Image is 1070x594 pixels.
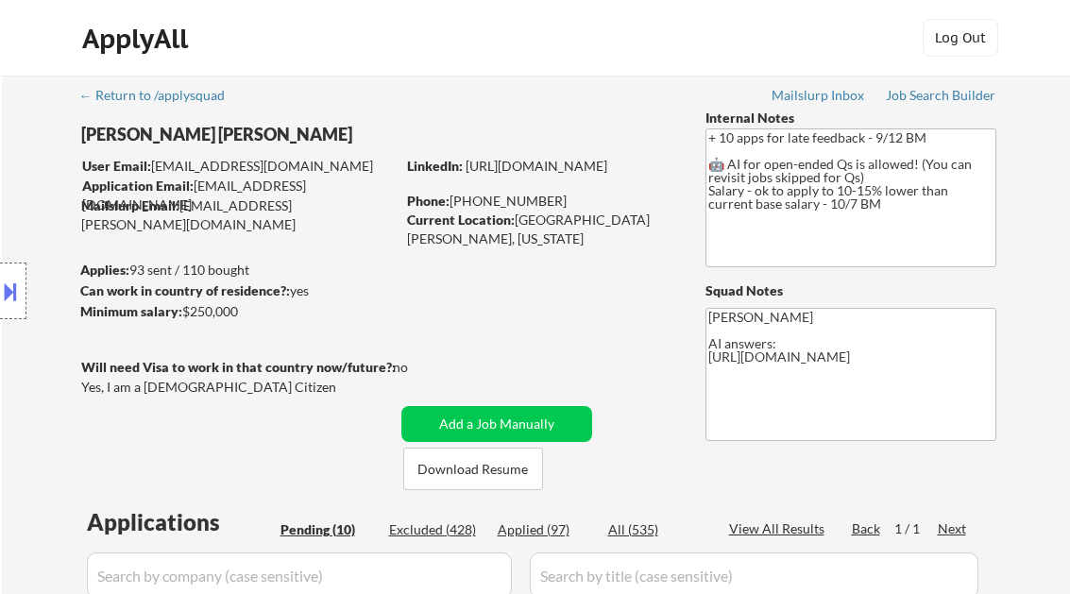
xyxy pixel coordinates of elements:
div: [PHONE_NUMBER] [407,192,674,211]
button: Download Resume [403,448,543,490]
div: ApplyAll [82,23,194,55]
div: ← Return to /applysquad [79,89,243,102]
div: 1 / 1 [894,519,938,538]
div: no [393,358,447,377]
div: [GEOGRAPHIC_DATA][PERSON_NAME], [US_STATE] [407,211,674,247]
div: View All Results [729,519,830,538]
a: Job Search Builder [886,88,996,107]
div: Applied (97) [498,520,592,539]
strong: Phone: [407,193,450,209]
button: Add a Job Manually [401,406,592,442]
button: Log Out [923,19,998,57]
a: Mailslurp Inbox [772,88,866,107]
div: Internal Notes [705,109,996,127]
a: [URL][DOMAIN_NAME] [466,158,607,174]
div: Job Search Builder [886,89,996,102]
div: Mailslurp Inbox [772,89,866,102]
strong: LinkedIn: [407,158,463,174]
div: Applications [87,511,274,534]
strong: Current Location: [407,212,515,228]
div: Pending (10) [280,520,375,539]
div: All (535) [608,520,703,539]
div: Excluded (428) [389,520,484,539]
a: ← Return to /applysquad [79,88,243,107]
div: Back [852,519,882,538]
div: Next [938,519,968,538]
div: Squad Notes [705,281,996,300]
